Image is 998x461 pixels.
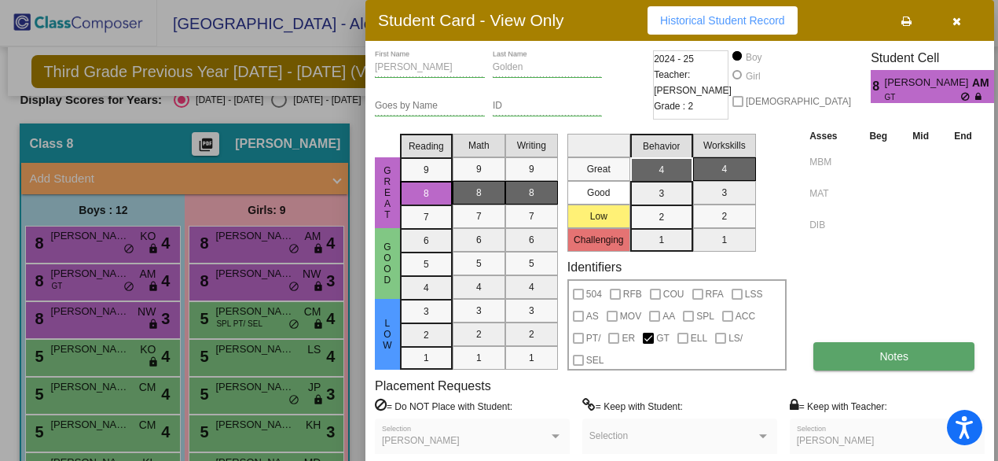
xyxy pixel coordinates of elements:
[586,329,601,348] span: PT/
[380,242,394,286] span: Good
[797,435,875,446] span: [PERSON_NAME]
[745,50,762,65] div: Boy
[654,98,693,114] span: Grade : 2
[809,150,853,174] input: assessment
[972,75,994,91] span: AM
[857,127,900,145] th: Beg
[805,127,857,145] th: Asses
[746,92,851,111] span: [DEMOGRAPHIC_DATA]
[648,6,798,35] button: Historical Student Record
[885,91,961,103] span: GT
[380,318,394,351] span: Low
[745,69,761,83] div: Girl
[380,165,394,220] span: Great
[885,75,972,91] span: [PERSON_NAME]
[871,77,884,96] span: 8
[900,127,941,145] th: Mid
[375,398,512,414] label: = Do NOT Place with Student:
[582,398,683,414] label: = Keep with Student:
[382,435,460,446] span: [PERSON_NAME]
[879,350,908,363] span: Notes
[941,127,985,145] th: End
[656,329,670,348] span: GT
[375,378,491,393] label: Placement Requests
[691,329,707,348] span: ELL
[662,307,675,326] span: AA
[660,14,785,27] span: Historical Student Record
[622,329,635,348] span: ER
[620,307,641,326] span: MOV
[654,51,694,67] span: 2024 - 25
[728,329,743,348] span: LS/
[809,213,853,237] input: assessment
[654,67,732,98] span: Teacher: [PERSON_NAME]
[696,307,714,326] span: SPL
[623,285,642,304] span: RFB
[663,285,684,304] span: COU
[736,307,755,326] span: ACC
[813,342,974,371] button: Notes
[586,285,602,304] span: 504
[586,307,599,326] span: AS
[586,351,604,370] span: SEL
[809,182,853,205] input: assessment
[706,285,724,304] span: RFA
[790,398,887,414] label: = Keep with Teacher:
[745,285,763,304] span: LSS
[567,260,622,275] label: Identifiers
[375,101,485,112] input: goes by name
[378,10,564,30] h3: Student Card - View Only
